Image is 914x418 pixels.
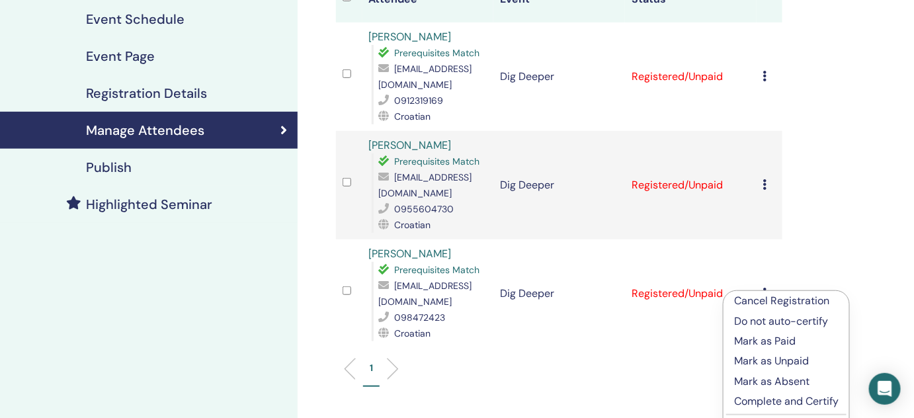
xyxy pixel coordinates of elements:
[869,373,901,405] div: Open Intercom Messenger
[395,47,480,59] span: Prerequisites Match
[493,239,625,348] td: Dig Deeper
[86,196,212,212] h4: Highlighted Seminar
[395,327,431,339] span: Croatian
[369,138,452,152] a: [PERSON_NAME]
[734,333,839,349] p: Mark as Paid
[86,122,204,138] h4: Manage Attendees
[379,171,472,199] span: [EMAIL_ADDRESS][DOMAIN_NAME]
[734,293,839,309] p: Cancel Registration
[395,155,480,167] span: Prerequisites Match
[734,313,839,329] p: Do not auto-certify
[395,312,446,323] span: 098472423
[395,219,431,231] span: Croatian
[395,264,480,276] span: Prerequisites Match
[395,203,454,215] span: 0955604730
[379,280,472,308] span: [EMAIL_ADDRESS][DOMAIN_NAME]
[86,48,155,64] h4: Event Page
[370,361,373,375] p: 1
[493,22,625,131] td: Dig Deeper
[734,374,839,390] p: Mark as Absent
[395,95,444,106] span: 0912319169
[493,131,625,239] td: Dig Deeper
[86,85,207,101] h4: Registration Details
[395,110,431,122] span: Croatian
[369,247,452,261] a: [PERSON_NAME]
[734,394,839,409] p: Complete and Certify
[734,353,839,369] p: Mark as Unpaid
[86,159,132,175] h4: Publish
[369,30,452,44] a: [PERSON_NAME]
[86,11,185,27] h4: Event Schedule
[379,63,472,91] span: [EMAIL_ADDRESS][DOMAIN_NAME]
